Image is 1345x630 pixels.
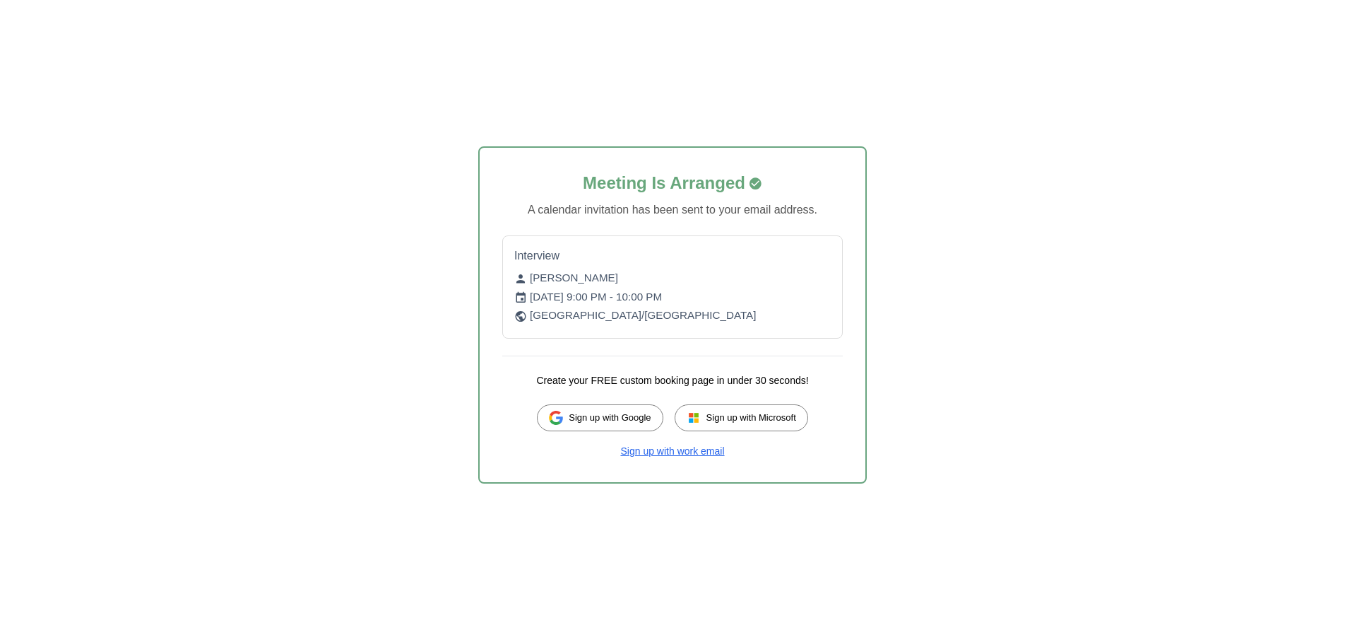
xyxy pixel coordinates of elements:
img: microsoft-logo.7cf64d5f.svg [687,411,701,425]
button: Sign up with Microsoft [675,404,808,431]
h2: Interview [514,247,831,264]
p: [PERSON_NAME] [514,270,831,286]
p: [DATE] 9:00 PM - 10:00 PM [514,289,831,305]
a: Sign up with work email [620,445,724,457]
img: google-logo.6d399ca0.svg [549,411,563,425]
p: Create your FREE custom booking page in under 30 seconds! [502,373,843,387]
p: A calendar invitation has been sent to your email address. [502,202,843,218]
p: [GEOGRAPHIC_DATA]/[GEOGRAPHIC_DATA] [514,308,831,324]
h1: Meeting Is Arranged [502,170,843,196]
button: Sign up with Google [537,404,663,431]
